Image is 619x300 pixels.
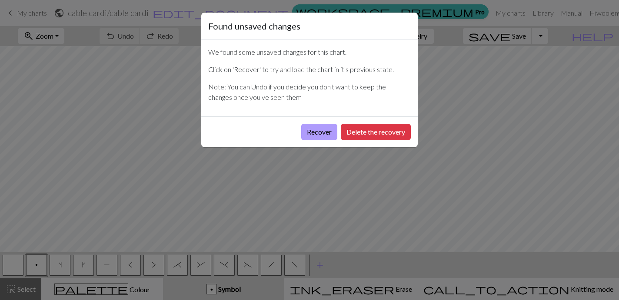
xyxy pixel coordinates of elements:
[208,20,300,33] h5: Found unsaved changes
[208,64,411,75] p: Click on 'Recover' to try and load the chart in it's previous state.
[341,124,411,140] button: Delete the recovery
[208,47,411,57] p: We found some unsaved changes for this chart.
[208,82,411,102] p: Note: You can Undo if you decide you don't want to keep the changes once you've seen them
[301,124,337,140] button: Recover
